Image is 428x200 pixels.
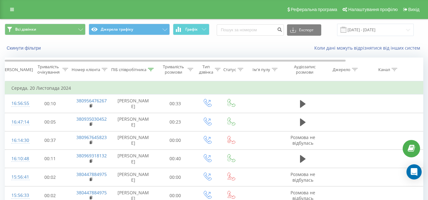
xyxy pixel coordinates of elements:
span: Розмова не відбулась [291,134,315,146]
td: 00:00 [156,168,195,186]
button: Скинути фільтри [5,45,44,51]
div: 16:10:48 [11,153,24,165]
a: 380447884975 [76,171,107,177]
span: Графік [185,27,198,32]
button: Всі дзвінки [5,24,86,35]
div: 16:47:14 [11,116,24,128]
td: [PERSON_NAME] [111,94,156,113]
div: Тривалість розмови [161,64,186,75]
button: Експорт [287,24,321,36]
td: 00:00 [156,131,195,149]
td: 00:40 [156,149,195,168]
div: ПІБ співробітника [111,67,146,72]
a: 380935030452 [76,116,107,122]
td: 00:11 [30,149,70,168]
button: Графік [173,24,209,35]
div: Джерело [333,67,350,72]
div: [PERSON_NAME] [1,67,33,72]
div: Статус [223,67,236,72]
span: Реферальна програма [291,7,337,12]
div: Номер клієнта [72,67,100,72]
td: [PERSON_NAME] [111,113,156,131]
td: 00:10 [30,94,70,113]
span: Вихід [408,7,419,12]
td: 00:23 [156,113,195,131]
div: 16:14:30 [11,134,24,147]
td: 00:05 [30,113,70,131]
div: Open Intercom Messenger [406,164,422,179]
td: [PERSON_NAME] [111,168,156,186]
div: Тривалість очікування [36,64,61,75]
div: Тип дзвінка [199,64,213,75]
td: 00:33 [156,94,195,113]
td: 00:37 [30,131,70,149]
div: Ім'я пулу [252,67,270,72]
div: 16:56:55 [11,97,24,110]
td: [PERSON_NAME] [111,149,156,168]
span: Розмова не відбулась [291,171,315,183]
td: [PERSON_NAME] [111,131,156,149]
a: 380967645823 [76,134,107,140]
td: 00:02 [30,168,70,186]
button: Джерела трафіку [89,24,169,35]
a: Коли дані можуть відрізнятися вiд інших систем [314,45,423,51]
a: 380956476267 [76,98,107,104]
input: Пошук за номером [217,24,284,36]
div: Аудіозапис розмови [289,64,320,75]
span: Всі дзвінки [15,27,36,32]
a: 380969318132 [76,153,107,159]
a: 380447884975 [76,190,107,196]
div: 15:56:41 [11,171,24,183]
span: Налаштування профілю [348,7,398,12]
div: Канал [378,67,390,72]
